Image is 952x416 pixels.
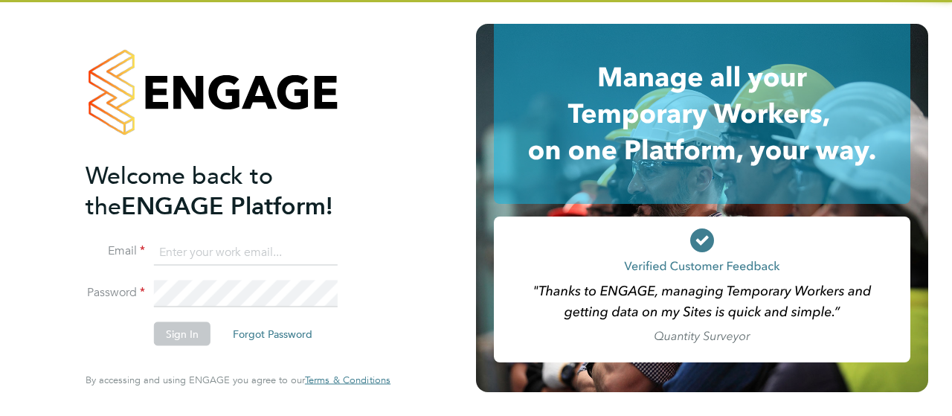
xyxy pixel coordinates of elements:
span: Terms & Conditions [305,374,390,386]
span: By accessing and using ENGAGE you agree to our [86,374,390,386]
button: Sign In [154,322,210,346]
label: Password [86,285,145,301]
input: Enter your work email... [154,239,338,266]
button: Forgot Password [221,322,324,346]
label: Email [86,243,145,259]
h2: ENGAGE Platform! [86,160,376,221]
span: Welcome back to the [86,161,273,220]
a: Terms & Conditions [305,374,390,386]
